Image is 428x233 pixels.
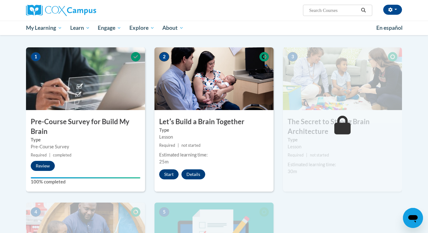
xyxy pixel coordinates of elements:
img: Course Image [283,47,402,110]
div: Your progress [31,177,140,178]
span: 1 [31,52,41,61]
h3: The Secret to Strong Brain Architecture [283,117,402,136]
h3: Pre-Course Survey for Build My Brain [26,117,145,136]
label: Type [159,127,269,134]
img: Course Image [154,47,274,110]
button: Details [181,169,205,179]
a: En español [372,21,407,34]
div: Estimated learning time: [288,161,397,168]
a: Explore [125,21,159,35]
span: Required [31,153,47,157]
span: Engage [98,24,121,32]
span: 4 [31,207,41,217]
span: | [178,143,179,148]
span: 2 [159,52,169,61]
span: | [49,153,50,157]
span: Required [288,153,304,157]
div: Lesson [288,143,397,150]
span: not started [310,153,329,157]
a: Cox Campus [26,5,145,16]
h3: Letʹs Build a Brain Together [154,117,274,127]
button: Review [31,161,55,171]
span: 25m [159,159,169,164]
div: Lesson [159,134,269,140]
span: not started [181,143,201,148]
span: 3 [288,52,298,61]
img: Course Image [26,47,145,110]
div: Pre-Course Survey [31,143,140,150]
span: En español [376,24,403,31]
input: Search Courses [309,7,359,14]
label: 100% completed [31,178,140,185]
a: Engage [94,21,125,35]
span: Explore [129,24,154,32]
span: 30m [288,169,297,174]
a: My Learning [22,21,66,35]
span: | [306,153,307,157]
div: Estimated learning time: [159,151,269,158]
span: Required [159,143,175,148]
label: Type [31,136,140,143]
div: Main menu [17,21,411,35]
a: About [159,21,188,35]
span: 5 [159,207,169,217]
button: Search [359,7,368,14]
img: Cox Campus [26,5,96,16]
button: Account Settings [383,5,402,15]
span: About [162,24,184,32]
span: Learn [70,24,90,32]
span: My Learning [26,24,62,32]
a: Learn [66,21,94,35]
button: Start [159,169,179,179]
iframe: Button to launch messaging window [403,208,423,228]
label: Type [288,136,397,143]
span: completed [53,153,71,157]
